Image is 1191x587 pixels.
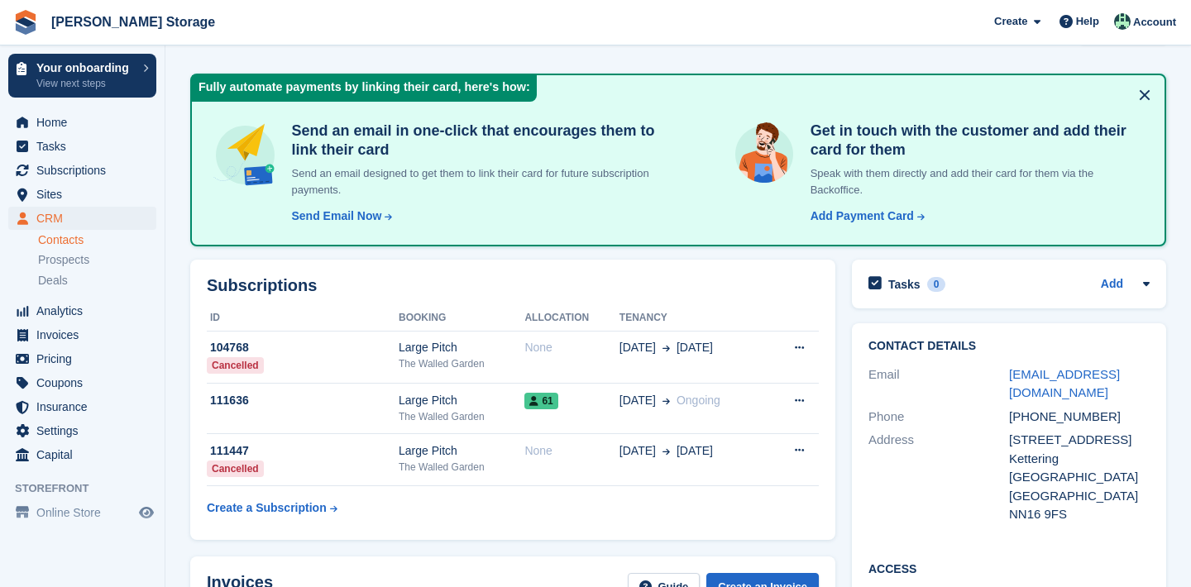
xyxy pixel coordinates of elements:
span: 61 [524,393,557,409]
a: menu [8,443,156,466]
a: menu [8,159,156,182]
span: Insurance [36,395,136,418]
a: menu [8,135,156,158]
a: menu [8,183,156,206]
span: Capital [36,443,136,466]
img: send-email-b5881ef4c8f827a638e46e229e590028c7e36e3a6c99d2365469aff88783de13.svg [212,122,279,189]
span: Ongoing [677,394,720,407]
span: Help [1076,13,1099,30]
span: Tasks [36,135,136,158]
a: Prospects [38,251,156,269]
a: menu [8,323,156,346]
div: Cancelled [207,461,264,477]
p: Send an email designed to get them to link their card for future subscription payments. [285,165,666,198]
div: 104768 [207,339,399,356]
h2: Access [868,560,1150,576]
div: [GEOGRAPHIC_DATA] [1009,487,1150,506]
span: Create [994,13,1027,30]
th: Allocation [524,305,619,332]
div: Large Pitch [399,392,524,409]
div: [PHONE_NUMBER] [1009,408,1150,427]
a: Add [1101,275,1123,294]
span: [DATE] [619,392,656,409]
a: menu [8,371,156,394]
a: menu [8,347,156,370]
th: ID [207,305,399,332]
span: [DATE] [619,442,656,460]
span: CRM [36,207,136,230]
a: menu [8,395,156,418]
div: 111447 [207,442,399,460]
a: menu [8,501,156,524]
a: Add Payment Card [804,208,926,225]
span: Sites [36,183,136,206]
span: Coupons [36,371,136,394]
a: menu [8,111,156,134]
div: The Walled Garden [399,409,524,424]
p: Your onboarding [36,62,135,74]
div: Add Payment Card [811,208,914,225]
div: None [524,442,619,460]
span: [DATE] [619,339,656,356]
h2: Contact Details [868,340,1150,353]
div: 111636 [207,392,399,409]
a: Create a Subscription [207,493,337,523]
a: [EMAIL_ADDRESS][DOMAIN_NAME] [1009,367,1120,400]
div: [STREET_ADDRESS] [1009,431,1150,450]
div: Fully automate payments by linking their card, here's how: [192,75,537,102]
div: Address [868,431,1009,524]
div: Phone [868,408,1009,427]
a: [PERSON_NAME] Storage [45,8,222,36]
div: Large Pitch [399,442,524,460]
a: Your onboarding View next steps [8,54,156,98]
div: Cancelled [207,357,264,374]
p: View next steps [36,76,135,91]
div: Create a Subscription [207,499,327,517]
span: Account [1133,14,1176,31]
a: menu [8,207,156,230]
h2: Subscriptions [207,276,819,295]
th: Booking [399,305,524,332]
span: [DATE] [677,442,713,460]
a: Deals [38,272,156,289]
a: Contacts [38,232,156,248]
span: Pricing [36,347,136,370]
h2: Tasks [888,277,921,292]
span: Online Store [36,501,136,524]
span: Prospects [38,252,89,268]
div: Send Email Now [292,208,382,225]
a: Preview store [136,503,156,523]
th: Tenancy [619,305,768,332]
img: get-in-touch-e3e95b6451f4e49772a6039d3abdde126589d6f45a760754adfa51be33bf0f70.svg [731,122,796,187]
span: Home [36,111,136,134]
div: [GEOGRAPHIC_DATA] [1009,468,1150,487]
div: None [524,339,619,356]
span: Deals [38,273,68,289]
div: Kettering [1009,450,1150,469]
img: stora-icon-8386f47178a22dfd0bd8f6a31ec36ba5ce8667c1dd55bd0f319d3a0aa187defe.svg [13,10,38,35]
span: [DATE] [677,339,713,356]
span: Storefront [15,480,165,497]
div: The Walled Garden [399,356,524,371]
h4: Send an email in one-click that encourages them to link their card [285,122,666,159]
div: 0 [927,277,946,292]
span: Settings [36,419,136,442]
a: menu [8,299,156,322]
span: Subscriptions [36,159,136,182]
p: Speak with them directly and add their card for them via the Backoffice. [804,165,1145,198]
span: Analytics [36,299,136,322]
div: The Walled Garden [399,460,524,475]
div: Large Pitch [399,339,524,356]
span: Invoices [36,323,136,346]
img: Nicholas Pain [1114,13,1131,30]
h4: Get in touch with the customer and add their card for them [804,122,1145,159]
a: menu [8,419,156,442]
div: Email [868,365,1009,403]
div: NN16 9FS [1009,505,1150,524]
